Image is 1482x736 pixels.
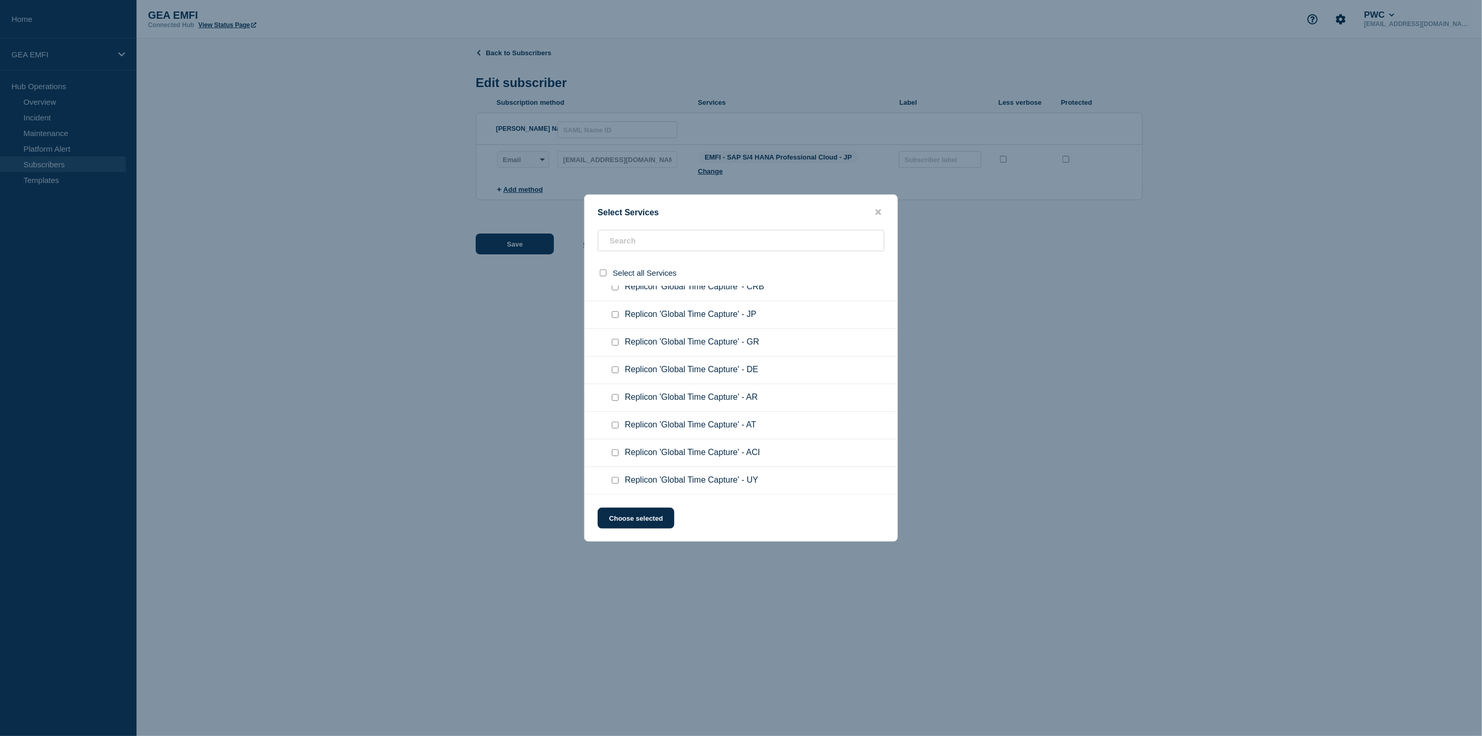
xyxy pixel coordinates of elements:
span: Select all Services [613,268,677,277]
span: Replicon 'Global Time Capture' - AR [625,392,758,403]
span: Replicon 'Global Time Capture' - GR [625,337,759,348]
input: select all checkbox [600,269,607,276]
span: Replicon 'Global Time Capture' - JP [625,310,756,320]
button: close button [872,207,884,217]
input: Replicon 'Global Time Capture' - ACI checkbox [612,449,619,456]
input: Replicon 'Global Time Capture' - CRB checkbox [612,284,619,290]
input: Search [598,230,884,251]
div: Select Services [585,207,897,217]
span: Replicon 'Global Time Capture' - CRB [625,282,764,292]
button: Choose selected [598,508,674,529]
span: Replicon 'Global Time Capture' - AT [625,420,756,431]
input: Replicon 'Global Time Capture' - AR checkbox [612,394,619,401]
span: Replicon 'Global Time Capture' - ACI [625,448,760,458]
input: Replicon 'Global Time Capture' - AT checkbox [612,422,619,428]
span: Replicon 'Global Time Capture' - UY [625,475,758,486]
span: Replicon 'Global Time Capture' - DE [625,365,758,375]
input: Replicon 'Global Time Capture' - JP checkbox [612,311,619,318]
input: Replicon 'Global Time Capture' - UY checkbox [612,477,619,484]
input: Replicon 'Global Time Capture' - GR checkbox [612,339,619,346]
input: Replicon 'Global Time Capture' - DE checkbox [612,366,619,373]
